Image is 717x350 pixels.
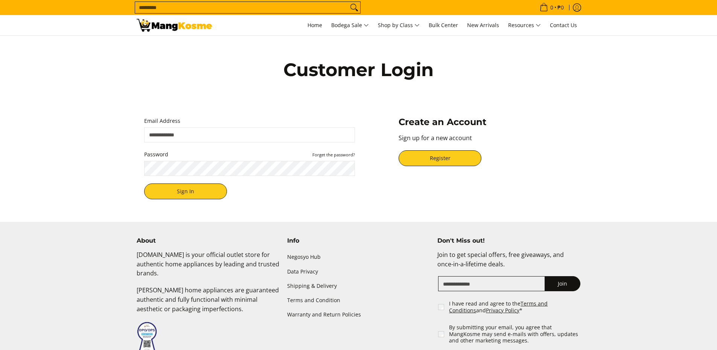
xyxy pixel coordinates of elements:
[550,21,577,29] span: Contact Us
[287,264,430,279] a: Data Privacy
[137,19,212,32] img: Account | Mang Kosme
[331,21,369,30] span: Bodega Sale
[399,116,573,128] h3: Create an Account
[556,5,565,10] span: ₱0
[312,151,355,157] button: Password
[348,2,360,13] button: Search
[378,21,420,30] span: Shop by Class
[546,15,581,35] a: Contact Us
[508,21,541,30] span: Resources
[449,300,581,313] label: I have read and agree to the and *
[287,307,430,322] a: Warranty and Return Policies
[137,250,280,286] p: [DOMAIN_NAME] is your official outlet store for authentic home appliances by leading and trusted ...
[449,324,581,344] label: By submitting your email, you agree that MangKosme may send e-mails with offers, updates and othe...
[327,15,373,35] a: Bodega Sale
[287,293,430,307] a: Terms and Condition
[537,3,566,12] span: •
[399,150,481,166] a: Register
[144,183,227,199] button: Sign In
[467,21,499,29] span: New Arrivals
[137,286,280,321] p: [PERSON_NAME] home appliances are guaranteed authentic and fully functional with minimal aestheti...
[312,152,355,157] small: Forget the password?
[399,133,573,150] p: Sign up for a new account
[219,15,581,35] nav: Main Menu
[545,276,580,291] button: Join
[193,58,524,81] h1: Customer Login
[449,300,548,314] a: Terms and Conditions
[549,5,554,10] span: 0
[308,21,322,29] span: Home
[437,237,580,245] h4: Don't Miss out!
[287,237,430,245] h4: Info
[137,237,280,245] h4: About
[463,15,503,35] a: New Arrivals
[287,279,430,293] a: Shipping & Delivery
[504,15,545,35] a: Resources
[437,250,580,277] p: Join to get special offers, free giveaways, and once-in-a-lifetime deals.
[144,116,355,126] label: Email Address
[486,307,519,314] a: Privacy Policy
[429,21,458,29] span: Bulk Center
[287,250,430,264] a: Negosyo Hub
[304,15,326,35] a: Home
[144,150,355,159] label: Password
[425,15,462,35] a: Bulk Center
[374,15,423,35] a: Shop by Class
